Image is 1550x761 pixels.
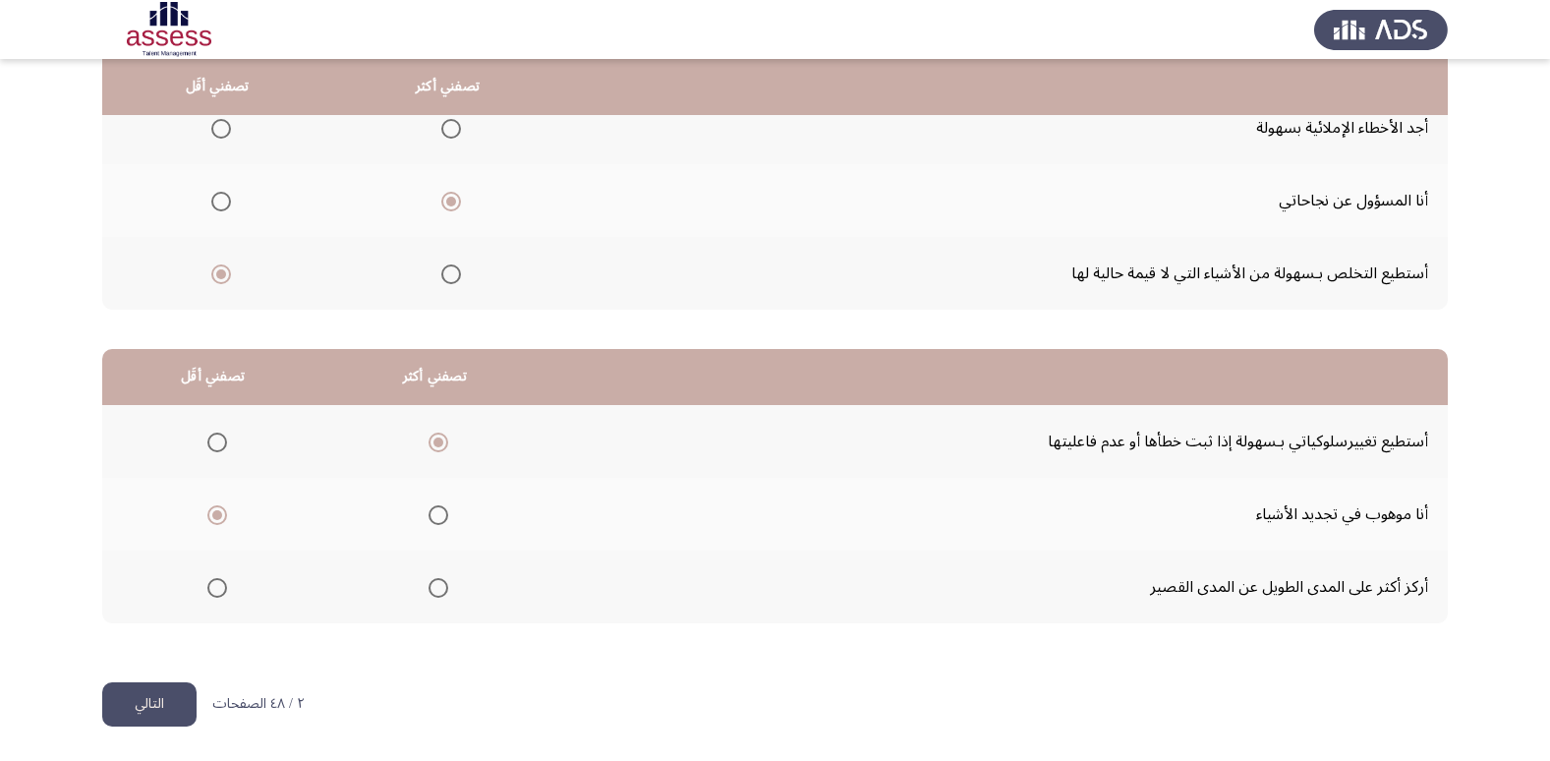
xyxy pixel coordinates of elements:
[332,59,563,115] th: تصفني أكثر
[102,2,236,57] img: Assessment logo of OCM R1 ASSESS
[545,478,1448,551] td: أنا موهوب في تجديد الأشياء
[200,498,227,531] mat-radio-group: Select an option
[203,257,231,290] mat-radio-group: Select an option
[323,349,545,405] th: تصفني أكثر
[421,570,448,604] mat-radio-group: Select an option
[545,551,1448,623] td: أركز أكثر على المدى الطويل عن المدى القصير
[212,696,305,713] p: ٢ / ٤٨ الصفحات
[102,349,323,405] th: تصفني أقَل
[200,425,227,458] mat-radio-group: Select an option
[563,91,1448,164] td: أجد الأخطاء الإملائية بسهولة
[102,59,332,115] th: تصفني أقَل
[433,111,461,145] mat-radio-group: Select an option
[433,184,461,217] mat-radio-group: Select an option
[200,570,227,604] mat-radio-group: Select an option
[203,111,231,145] mat-radio-group: Select an option
[102,682,197,727] button: load next page
[433,257,461,290] mat-radio-group: Select an option
[203,184,231,217] mat-radio-group: Select an option
[1314,2,1448,57] img: Assess Talent Management logo
[421,498,448,531] mat-radio-group: Select an option
[545,405,1448,478] td: أستطيع تغييرسلوكياتي بـسهولة إذا ثبت خطأها أو عدم فاعليتها
[421,425,448,458] mat-radio-group: Select an option
[563,237,1448,310] td: أستطيع التخلص بـسهولة من الأشياء التي لا قيمة حالية لها
[563,164,1448,237] td: أنا المسؤول عن نجاحاتي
